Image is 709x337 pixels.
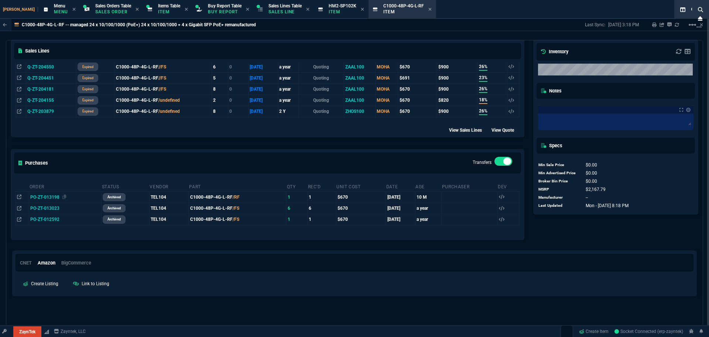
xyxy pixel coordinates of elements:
[82,75,93,81] p: expired
[17,279,64,289] a: Create Listing
[287,214,308,225] td: 1
[115,61,212,73] td: C1000-48P-4G-L-RF
[538,161,629,169] tr: undefined
[22,22,256,28] p: C1000-48P-4G-L-RF -- managed 24 x 10/100/1000 (PoE+) 24 x 10/100/1000 + 4 x Gigabit SFP PoE+ rema...
[287,192,308,203] td: 1
[383,3,424,9] span: C1000-48P-4G-L-RF
[329,3,356,9] span: HM2-SP102K
[400,75,435,81] div: $691
[189,192,286,203] td: C1000-48P-4G-L-RF
[107,194,121,200] p: archived
[336,214,386,225] td: $670
[248,61,278,73] td: [DATE]
[494,157,512,169] div: Transfers
[586,162,597,168] span: 0
[695,5,706,14] nx-icon: Search
[344,84,375,95] td: ZAAL100
[586,195,588,200] span: --
[107,205,121,211] p: archived
[95,9,131,15] p: Sales Order
[149,214,189,225] td: TEL104
[189,203,286,214] td: C1000-48P-4G-L-RF
[336,203,386,214] td: $670
[246,7,249,13] nx-icon: Close Tab
[82,86,93,92] p: expired
[30,217,59,222] span: PO-ZT-012592
[26,106,76,117] td: Q-ZT-203879
[344,95,375,106] td: ZAAL100
[212,106,228,117] td: 8
[248,73,278,84] td: [DATE]
[54,9,68,15] p: Menu
[208,3,242,9] span: Buy Report Table
[538,161,579,169] td: Min Sale Price
[278,61,299,73] td: a year
[3,7,38,12] span: [PERSON_NAME]
[541,142,562,149] h5: Specs
[538,185,579,193] td: MSRP
[688,5,699,14] nx-icon: Search
[415,192,442,203] td: 10 M
[115,84,212,95] td: C1000-48P-4G-L-RF
[308,214,336,225] td: 1
[18,159,48,166] h5: Purchases
[158,109,180,114] span: /undefined
[212,84,228,95] td: 8
[278,73,299,84] td: a year
[375,106,398,117] td: MOHA
[491,126,521,134] div: View Quote
[17,109,21,114] nx-icon: Open In Opposite Panel
[189,181,286,192] th: Part
[538,177,579,185] td: Broker Bin Price
[538,202,629,210] tr: undefined
[278,84,299,95] td: a year
[386,181,415,192] th: Date
[26,73,76,84] td: Q-ZT-204451
[17,217,21,222] nx-icon: Open In Opposite Panel
[228,84,249,95] td: 0
[344,106,375,117] td: ZHOS100
[17,75,21,81] nx-icon: Open In Opposite Panel
[136,7,139,13] nx-icon: Close Tab
[72,7,76,13] nx-icon: Close Tab
[95,3,131,9] span: Sales Orders Table
[308,181,336,192] th: Rec'd
[300,75,342,81] p: Quoting
[329,9,356,15] p: Item
[449,126,489,134] div: View Sales Lines
[3,22,7,27] nx-icon: Back to Table
[61,260,91,266] h6: BigCommerce
[54,3,65,9] span: Menu
[185,7,188,13] nx-icon: Close Tab
[538,193,579,202] td: Manufacturer
[107,216,121,222] p: archived
[212,95,228,106] td: 2
[308,192,336,203] td: 1
[30,195,59,200] span: PO-ZT-013198
[149,192,189,203] td: TEL104
[437,84,477,95] td: $900
[287,181,308,192] th: Qty
[442,181,497,192] th: Purchaser
[306,7,309,13] nx-icon: Close Tab
[20,260,32,266] h6: CNET
[336,192,386,203] td: $670
[344,61,375,73] td: ZAAL100
[30,205,100,212] nx-fornida-value: PO-ZT-013023
[115,73,212,84] td: C1000-48P-4G-L-RF
[400,64,435,70] div: $670
[18,47,49,54] h5: Sales Lines
[149,181,189,192] th: Vendor
[497,181,519,192] th: Dev
[538,193,629,202] tr: undefined
[248,95,278,106] td: [DATE]
[102,181,150,192] th: Status
[26,95,76,106] td: Q-ZT-204155
[375,61,398,73] td: MOHA
[586,187,606,192] span: 2167.79
[115,95,212,106] td: C1000-48P-4G-L-RF
[586,171,597,176] span: 0
[30,206,59,211] span: PO-ZT-013023
[428,7,432,13] nx-icon: Close Tab
[287,203,308,214] td: 6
